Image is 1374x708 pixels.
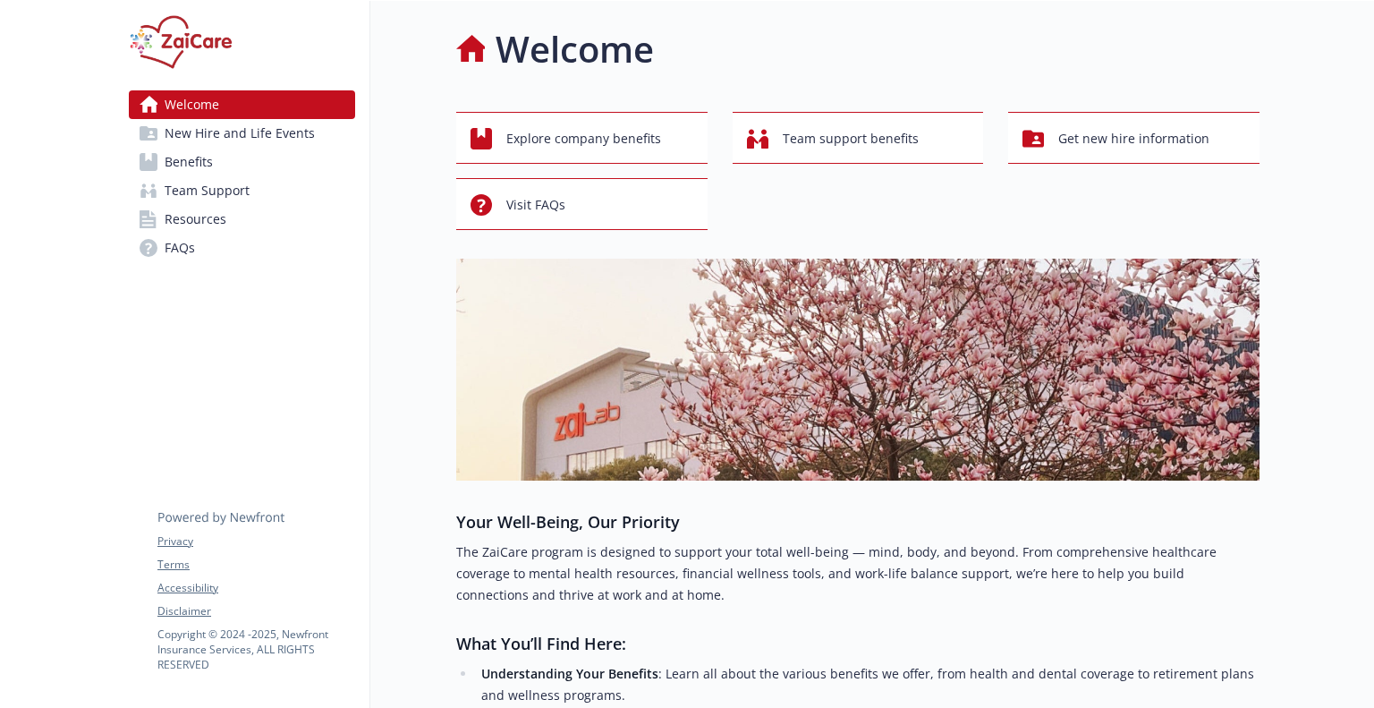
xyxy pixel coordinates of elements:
button: Explore company benefits [456,112,708,164]
a: Benefits [129,148,355,176]
a: FAQs [129,234,355,262]
button: Visit FAQs [456,178,708,230]
h3: Your Well-Being, Our Priority [456,509,1259,534]
button: Get new hire information [1008,112,1259,164]
a: Accessibility [157,580,354,596]
a: Privacy [157,533,354,550]
span: Visit FAQs [506,188,565,222]
a: Resources [129,205,355,234]
li: : Learn all about the various benefits we offer, from health and dental coverage to retirement pl... [476,663,1259,706]
span: FAQs [165,234,195,262]
h3: What You’ll Find Here: [456,631,1259,656]
a: New Hire and Life Events [129,119,355,148]
span: Benefits [165,148,213,176]
span: Resources [165,205,226,234]
span: New Hire and Life Events [165,119,315,148]
span: Explore company benefits [506,122,661,156]
img: overview page banner [456,259,1259,481]
span: Get new hire information [1058,122,1209,156]
p: The ZaiCare program is designed to support your total well-being — mind, body, and beyond. From c... [456,542,1259,606]
strong: Understanding Your Benefits [481,665,658,682]
a: Terms [157,557,354,573]
button: Team support benefits [733,112,984,164]
span: Team support benefits [783,122,919,156]
a: Team Support [129,176,355,205]
a: Disclaimer [157,603,354,619]
p: Copyright © 2024 - 2025 , Newfront Insurance Services, ALL RIGHTS RESERVED [157,627,354,672]
span: Welcome [165,90,219,119]
span: Team Support [165,176,250,205]
a: Welcome [129,90,355,119]
h1: Welcome [496,22,654,76]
